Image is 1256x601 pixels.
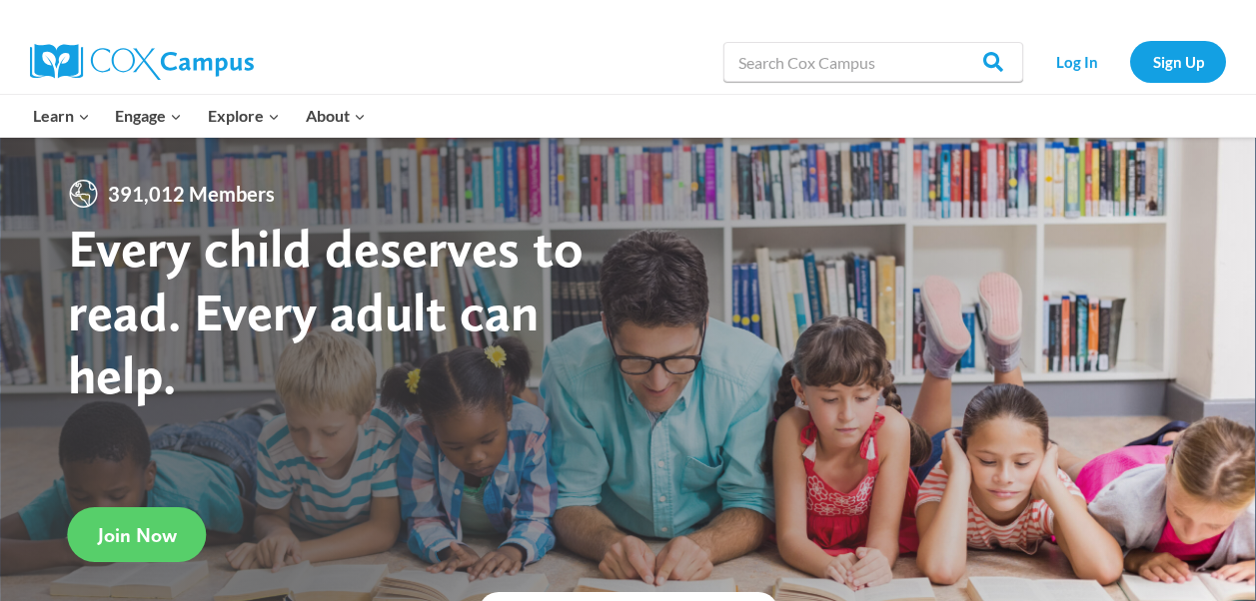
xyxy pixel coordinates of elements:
span: Explore [208,103,280,129]
a: Join Now [68,507,207,562]
nav: Primary Navigation [20,95,378,137]
input: Search Cox Campus [723,42,1023,82]
span: Engage [115,103,182,129]
span: 391,012 Members [100,178,283,210]
span: Join Now [98,523,177,547]
a: Sign Up [1130,41,1226,82]
span: About [306,103,366,129]
a: Log In [1033,41,1120,82]
strong: Every child deserves to read. Every adult can help. [68,216,584,406]
img: Cox Campus [30,44,254,80]
span: Learn [33,103,90,129]
nav: Secondary Navigation [1033,41,1226,82]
